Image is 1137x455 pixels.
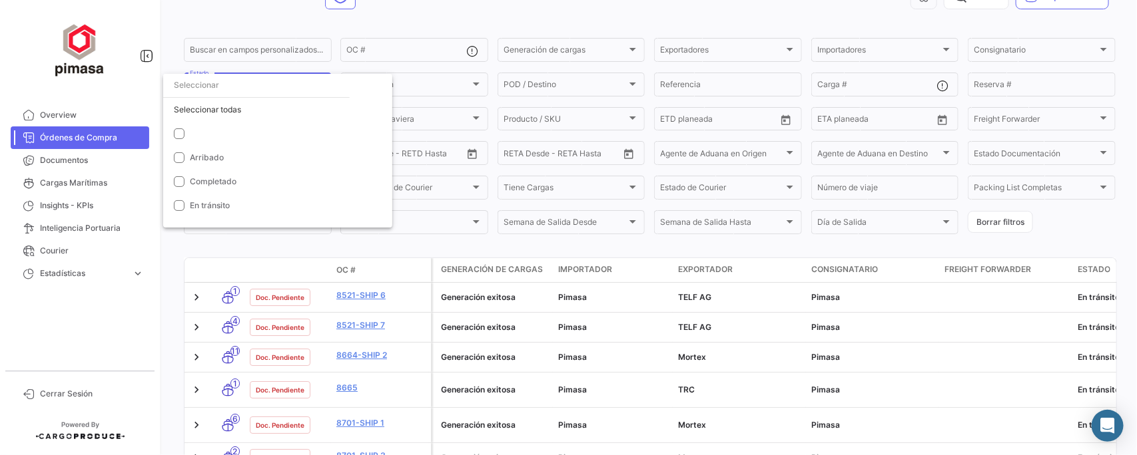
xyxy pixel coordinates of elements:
div: Seleccionar todas [163,98,392,122]
div: Abrir Intercom Messenger [1092,410,1124,442]
span: Arribado [190,152,224,162]
input: dropdown search [163,73,350,97]
span: Completado [190,176,236,186]
span: En tránsito [190,200,230,210]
